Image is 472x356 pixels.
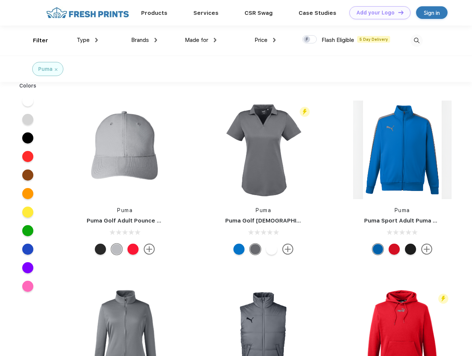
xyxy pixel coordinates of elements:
[300,107,310,117] img: flash_active_toggle.svg
[273,38,276,42] img: dropdown.png
[372,244,383,255] div: Lapis Blue
[55,68,57,71] img: filter_cancel.svg
[33,36,48,45] div: Filter
[225,217,363,224] a: Puma Golf [DEMOGRAPHIC_DATA]' Icon Golf Polo
[245,10,273,16] a: CSR Swag
[76,100,174,199] img: func=resize&h=266
[141,10,167,16] a: Products
[131,37,149,43] span: Brands
[266,244,277,255] div: Bright White
[233,244,245,255] div: Lapis Blue
[250,244,261,255] div: Quiet Shade
[154,38,157,42] img: dropdown.png
[398,10,403,14] img: DT
[95,38,98,42] img: dropdown.png
[95,244,106,255] div: Puma Black
[389,244,400,255] div: High Risk Red
[405,244,416,255] div: Puma Black
[357,36,390,43] span: 5 Day Delivery
[185,37,208,43] span: Made for
[282,244,293,255] img: more.svg
[44,6,131,19] img: fo%20logo%202.webp
[255,37,267,43] span: Price
[424,9,440,17] div: Sign in
[322,37,354,43] span: Flash Eligible
[256,207,271,213] a: Puma
[356,10,395,16] div: Add your Logo
[111,244,122,255] div: Quarry
[410,34,423,47] img: desktop_search.svg
[77,37,90,43] span: Type
[416,6,448,19] a: Sign in
[117,207,133,213] a: Puma
[144,244,155,255] img: more.svg
[14,82,42,90] div: Colors
[421,244,432,255] img: more.svg
[214,100,313,199] img: func=resize&h=266
[438,294,448,304] img: flash_active_toggle.svg
[193,10,219,16] a: Services
[127,244,139,255] div: High Risk Red
[353,100,452,199] img: func=resize&h=266
[395,207,410,213] a: Puma
[214,38,216,42] img: dropdown.png
[38,65,53,73] div: Puma
[87,217,200,224] a: Puma Golf Adult Pounce Adjustable Cap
